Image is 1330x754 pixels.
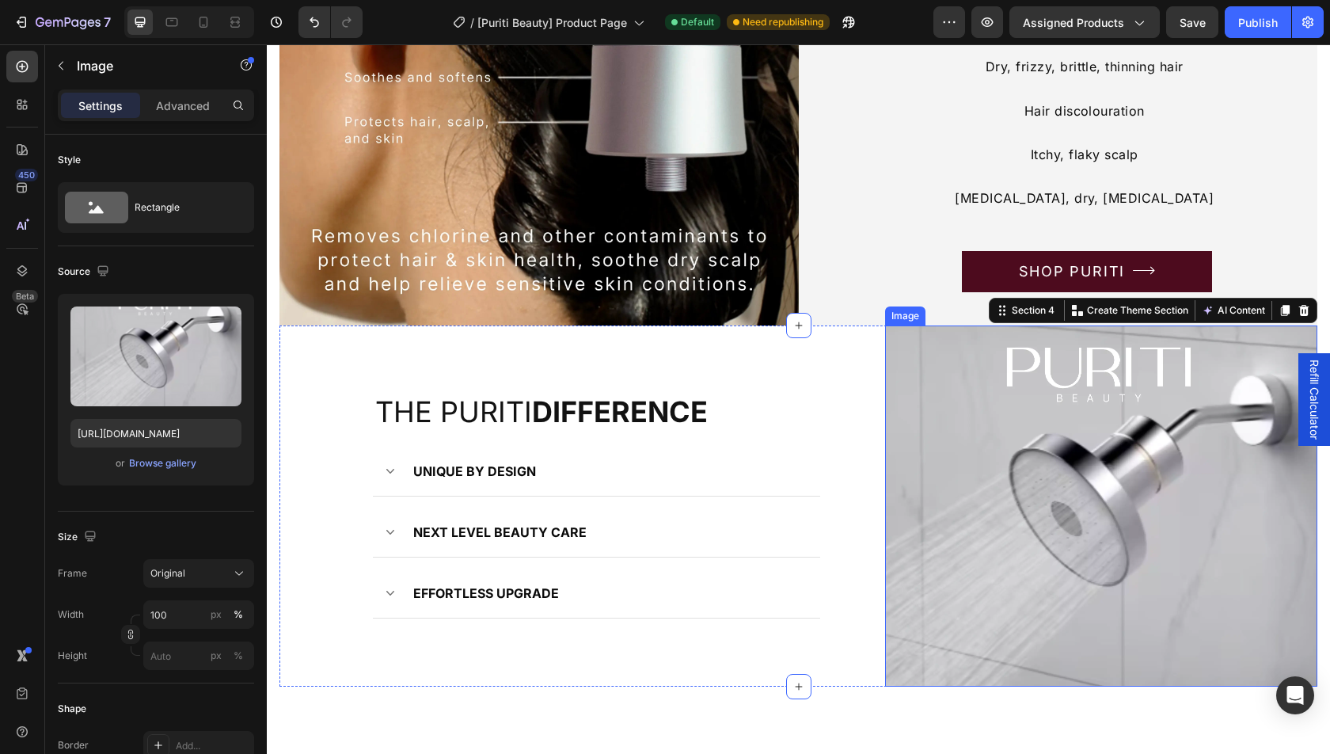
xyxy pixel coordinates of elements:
div: Size [58,527,100,548]
span: Need republishing [743,15,823,29]
p: [MEDICAL_DATA], dry, [MEDICAL_DATA] [609,143,1028,165]
p: UNIQUE BY DESIGN [146,417,269,436]
label: Frame [58,566,87,581]
div: Open Intercom Messenger [1276,676,1314,714]
button: Publish [1225,6,1291,38]
button: % [207,605,226,624]
span: Refill Calculator [1039,315,1055,395]
div: % [234,649,243,663]
p: Settings [78,97,123,114]
div: px [211,649,222,663]
div: Style [58,153,81,167]
button: px [229,605,248,624]
input: https://example.com/image.jpg [70,419,241,447]
div: Shape [58,702,86,716]
p: Dry, frizzy, brittle, thinning hair [609,12,1028,33]
img: gempages_577357149844275750-de9cecc2-ab14-4913-a741-20d7ba19b9bb.webp [618,281,1051,642]
p: Image [77,56,211,75]
iframe: Design area [267,44,1330,754]
strong: difference [265,350,441,385]
button: Assigned Products [1009,6,1160,38]
p: EFFORTLESS UPGRADE [146,539,292,558]
p: Create Theme Section [820,259,921,273]
button: AI Content [932,257,1001,276]
p: Itchy, flaky scalp [609,100,1028,121]
input: px% [143,600,254,629]
p: Hair discolouration [609,56,1028,78]
p: 7 [104,13,111,32]
div: Add... [176,739,250,753]
img: preview-image [70,307,241,406]
span: Assigned Products [1023,14,1124,31]
div: % [234,607,243,622]
h2: CUSTOMER TESTIMONIALS [19,706,1044,751]
button: Original [143,559,254,588]
span: / [470,14,474,31]
button: Browse gallery [128,455,197,471]
span: [Puriti Beauty] Product Page [477,14,627,31]
div: px [211,607,222,622]
div: Image [621,265,655,279]
button: Save [1166,6,1218,38]
label: Width [58,607,84,622]
label: Height [58,649,87,663]
p: SHOP PURITI [752,219,859,237]
div: Source [58,261,112,283]
div: Browse gallery [129,456,196,470]
div: Border [58,738,89,752]
div: Section 4 [742,259,791,273]
p: NEXT LEVEL BEAUTY CARE [146,478,320,497]
div: Undo/Redo [298,6,363,38]
button: px [229,646,248,665]
span: Original [150,566,185,581]
div: Publish [1238,14,1278,31]
button: 7 [6,6,118,38]
h2: the puriti [107,349,587,387]
span: or [116,454,125,473]
div: Beta [12,290,38,303]
span: Save [1180,16,1206,29]
span: Default [681,15,714,29]
p: Advanced [156,97,210,114]
a: SHOP PURITI [695,207,946,249]
button: % [207,646,226,665]
input: px% [143,642,254,670]
div: 450 [15,169,38,181]
div: Rectangle [135,189,231,226]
